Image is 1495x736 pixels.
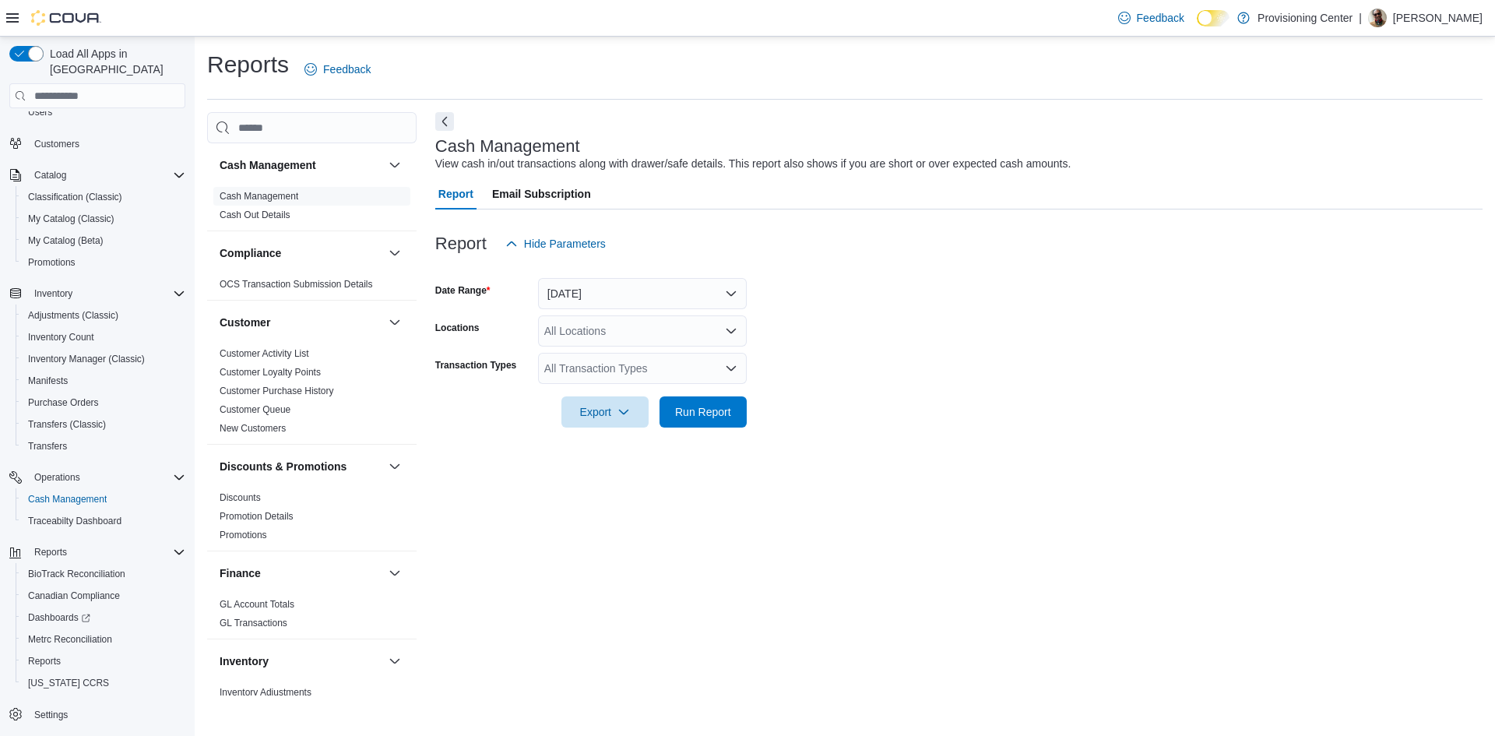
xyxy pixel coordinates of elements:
span: Discounts [220,491,261,504]
a: Manifests [22,372,74,390]
span: Operations [28,468,185,487]
button: Operations [28,468,86,487]
button: Run Report [660,396,747,428]
span: Traceabilty Dashboard [22,512,185,530]
span: Metrc Reconciliation [28,633,112,646]
a: Feedback [298,54,377,85]
span: Run Report [675,404,731,420]
button: Open list of options [725,325,737,337]
span: Catalog [28,166,185,185]
span: Inventory Count [28,331,94,343]
span: New Customers [220,422,286,435]
input: Dark Mode [1197,10,1229,26]
a: Adjustments (Classic) [22,306,125,325]
a: Cash Management [220,191,298,202]
h3: Compliance [220,245,281,261]
button: Finance [385,564,404,583]
span: My Catalog (Beta) [28,234,104,247]
span: My Catalog (Classic) [28,213,114,225]
span: Manifests [22,372,185,390]
a: Inventory Count [22,328,100,347]
a: Settings [28,706,74,724]
span: Report [438,178,473,210]
a: Cash Management [22,490,113,509]
button: Transfers (Classic) [16,414,192,435]
span: Users [28,106,52,118]
button: [US_STATE] CCRS [16,672,192,694]
span: Dashboards [22,608,185,627]
a: Transfers (Classic) [22,415,112,434]
button: Finance [220,565,382,581]
span: Purchase Orders [28,396,99,409]
span: OCS Transaction Submission Details [220,278,373,291]
span: Hide Parameters [524,236,606,252]
span: Manifests [28,375,68,387]
button: Inventory [220,653,382,669]
div: Discounts & Promotions [207,488,417,551]
button: Inventory Manager (Classic) [16,348,192,370]
span: Customer Queue [220,403,290,416]
label: Date Range [435,284,491,297]
div: Customer [207,344,417,444]
button: Catalog [3,164,192,186]
div: Cash Management [207,187,417,231]
span: Promotion Details [220,510,294,523]
a: Customer Queue [220,404,290,415]
div: Mike Kaspar [1368,9,1387,27]
span: Reports [28,543,185,562]
label: Transaction Types [435,359,516,372]
a: My Catalog (Beta) [22,231,110,250]
span: Load All Apps in [GEOGRAPHIC_DATA] [44,46,185,77]
span: Metrc Reconciliation [22,630,185,649]
button: Traceabilty Dashboard [16,510,192,532]
span: Reports [34,546,67,558]
button: Reports [28,543,73,562]
div: View cash in/out transactions along with drawer/safe details. This report also shows if you are s... [435,156,1071,172]
button: Purchase Orders [16,392,192,414]
button: Promotions [16,252,192,273]
span: My Catalog (Classic) [22,210,185,228]
span: Inventory Count [22,328,185,347]
button: BioTrack Reconciliation [16,563,192,585]
button: Operations [3,467,192,488]
a: Traceabilty Dashboard [22,512,128,530]
a: GL Transactions [220,618,287,629]
button: Cash Management [16,488,192,510]
span: Customers [28,134,185,153]
h3: Report [435,234,487,253]
span: GL Account Totals [220,598,294,611]
a: My Catalog (Classic) [22,210,121,228]
button: Cash Management [385,156,404,174]
span: [US_STATE] CCRS [28,677,109,689]
a: OCS Transaction Submission Details [220,279,373,290]
button: Metrc Reconciliation [16,629,192,650]
button: Users [16,101,192,123]
span: Customers [34,138,79,150]
a: [US_STATE] CCRS [22,674,115,692]
button: Reports [16,650,192,672]
button: Customer [220,315,382,330]
button: Classification (Classic) [16,186,192,208]
button: Inventory [3,283,192,305]
button: Inventory [28,284,79,303]
span: Feedback [323,62,371,77]
a: Customer Purchase History [220,386,334,396]
span: Transfers [28,440,67,453]
a: Promotion Details [220,511,294,522]
button: Reports [3,541,192,563]
button: [DATE] [538,278,747,309]
span: Inventory [28,284,185,303]
a: Inventory Manager (Classic) [22,350,151,368]
h3: Finance [220,565,261,581]
button: Catalog [28,166,72,185]
button: Settings [3,703,192,726]
button: Hide Parameters [499,228,612,259]
span: Customer Activity List [220,347,309,360]
span: Inventory Manager (Classic) [22,350,185,368]
a: Customers [28,135,86,153]
button: Next [435,112,454,131]
a: Metrc Reconciliation [22,630,118,649]
div: Finance [207,595,417,639]
span: Reports [28,655,61,667]
button: My Catalog (Classic) [16,208,192,230]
